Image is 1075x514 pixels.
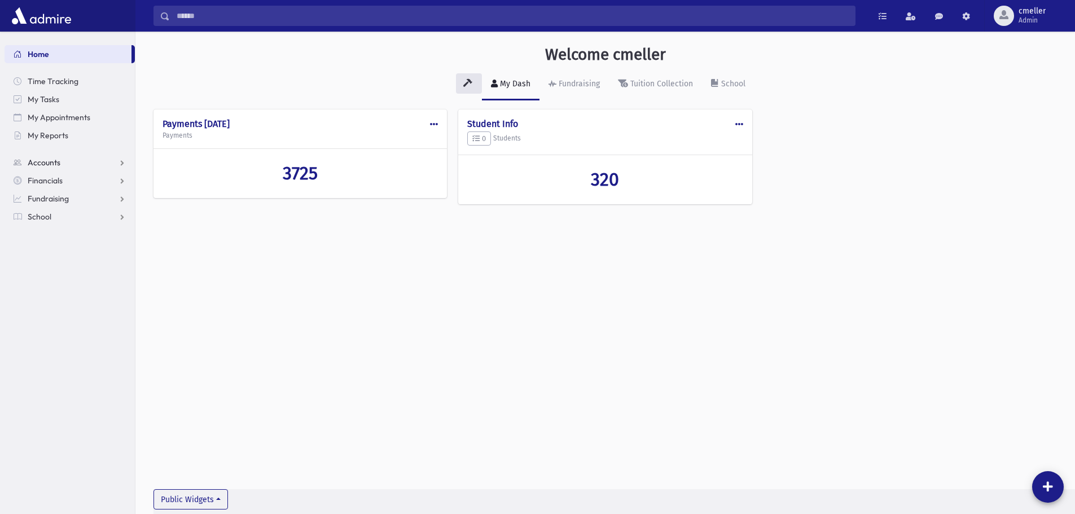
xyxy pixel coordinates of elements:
span: Time Tracking [28,76,78,86]
span: cmeller [1019,7,1046,16]
span: 320 [591,169,619,190]
span: My Appointments [28,112,90,122]
a: My Appointments [5,108,135,126]
div: School [719,79,745,89]
h3: Welcome cmeller [545,45,666,64]
a: Time Tracking [5,72,135,90]
div: My Dash [498,79,530,89]
h4: Payments [DATE] [163,118,438,129]
a: School [5,208,135,226]
h4: Student Info [467,118,743,129]
span: 0 [472,134,486,143]
span: School [28,212,51,222]
a: My Reports [5,126,135,144]
span: Financials [28,175,63,186]
a: School [702,69,754,100]
a: Fundraising [539,69,609,100]
div: Tuition Collection [628,79,693,89]
a: Accounts [5,153,135,172]
span: 3725 [283,162,318,184]
h5: Students [467,131,743,146]
a: 3725 [163,162,438,184]
img: AdmirePro [9,5,74,27]
span: Home [28,49,49,59]
button: 0 [467,131,491,146]
a: 320 [467,169,743,190]
a: My Dash [482,69,539,100]
div: Fundraising [556,79,600,89]
a: Tuition Collection [609,69,702,100]
button: Public Widgets [153,489,228,509]
a: My Tasks [5,90,135,108]
span: My Tasks [28,94,59,104]
h5: Payments [163,131,438,139]
span: Fundraising [28,194,69,204]
span: Admin [1019,16,1046,25]
a: Financials [5,172,135,190]
span: My Reports [28,130,68,140]
a: Fundraising [5,190,135,208]
input: Search [170,6,855,26]
span: Accounts [28,157,60,168]
a: Home [5,45,131,63]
